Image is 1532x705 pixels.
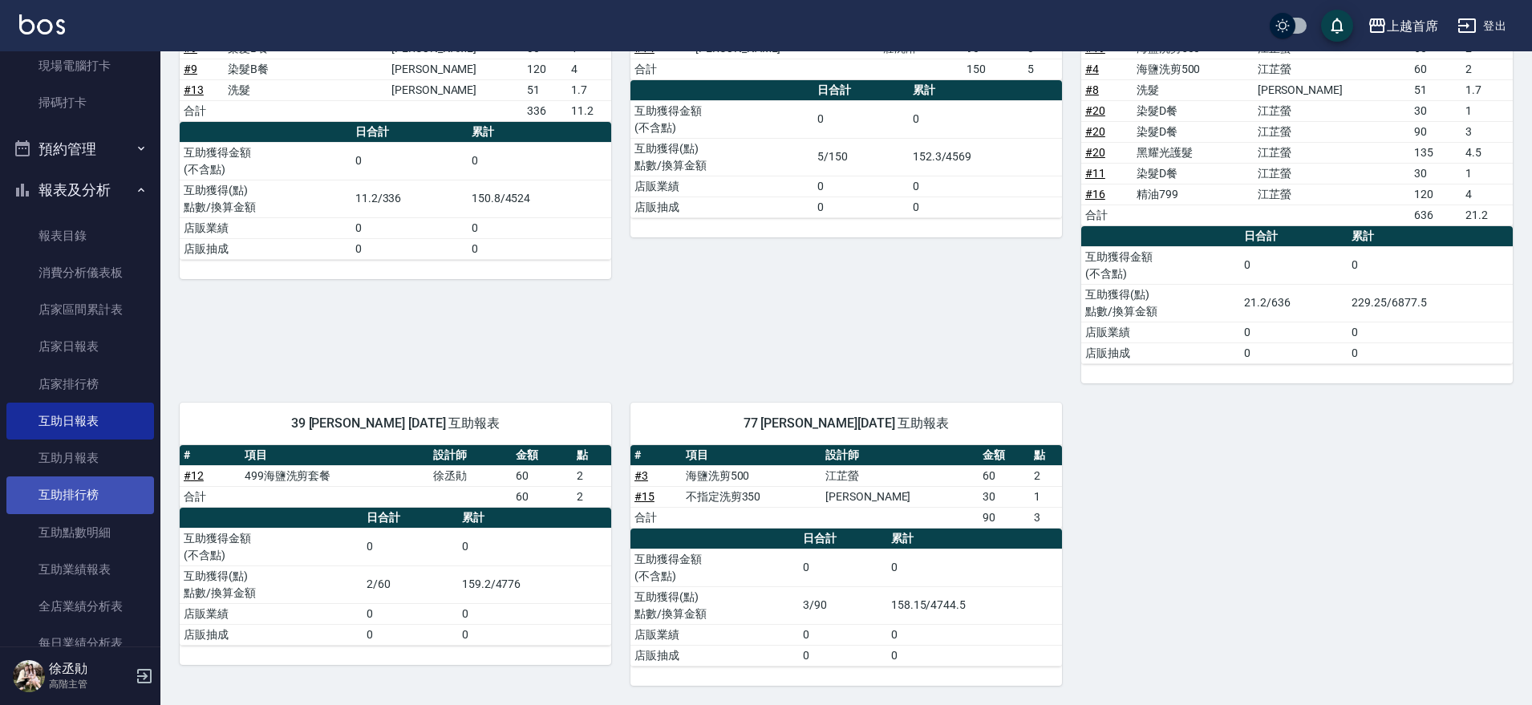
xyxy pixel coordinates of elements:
td: 120 [523,59,567,79]
td: 0 [1240,342,1348,363]
table: a dense table [630,529,1062,667]
a: 消費分析儀表板 [6,254,154,291]
td: 0 [351,142,468,180]
th: 金額 [979,445,1030,466]
img: Logo [19,14,65,34]
td: 3/90 [799,586,886,624]
th: 金額 [512,445,573,466]
td: 0 [909,197,1062,217]
td: 互助獲得金額 (不含點) [630,100,813,138]
th: 累計 [1348,226,1512,247]
td: 1 [1461,100,1513,121]
a: #4 [1085,63,1099,75]
td: 150 [963,59,1023,79]
td: 洗髮 [1133,79,1254,100]
th: 累計 [458,508,611,529]
td: 636 [1410,205,1461,225]
td: 店販抽成 [630,645,799,666]
td: 0 [1348,322,1512,342]
td: 60 [1410,59,1461,79]
a: 全店業績分析表 [6,588,154,625]
td: 洗髮 [224,79,387,100]
td: 159.2/4776 [458,565,611,603]
a: 掃碼打卡 [6,84,154,121]
td: 互助獲得(點) 點數/換算金額 [180,180,351,217]
td: 合計 [1081,205,1133,225]
td: 0 [1240,246,1348,284]
th: 累計 [887,529,1062,549]
td: 90 [979,507,1030,528]
td: [PERSON_NAME] [1254,79,1411,100]
table: a dense table [180,508,611,646]
a: 互助月報表 [6,440,154,476]
th: # [630,445,682,466]
td: 互助獲得(點) 點數/換算金額 [1081,284,1240,322]
td: 0 [799,645,886,666]
div: 上越首席 [1387,16,1438,36]
td: 1 [1030,486,1062,507]
th: 點 [573,445,611,466]
td: 0 [1348,246,1512,284]
td: 51 [1410,79,1461,100]
td: 0 [458,528,611,565]
table: a dense table [180,122,611,260]
td: 0 [1348,342,1512,363]
td: 336 [523,100,567,121]
td: 0 [363,528,458,565]
td: 互助獲得(點) 點數/換算金額 [180,565,363,603]
td: 3 [1030,507,1062,528]
span: 39 [PERSON_NAME] [DATE] 互助報表 [199,415,592,432]
a: #16 [1085,188,1105,201]
td: 90 [1410,121,1461,142]
td: 互助獲得(點) 點數/換算金額 [630,586,799,624]
a: #8 [1085,83,1099,96]
td: 0 [887,549,1062,586]
a: #13 [184,83,204,96]
th: 日合計 [351,122,468,143]
button: 登出 [1451,11,1513,41]
td: 染髮D餐 [1133,163,1254,184]
td: 江芷螢 [1254,142,1411,163]
td: 江芷螢 [821,465,979,486]
td: 0 [813,100,909,138]
a: 店家區間累計表 [6,291,154,328]
td: 2 [1461,59,1513,79]
td: 158.15/4744.5 [887,586,1062,624]
button: 報表及分析 [6,169,154,211]
td: 0 [351,238,468,259]
td: 0 [458,624,611,645]
a: #19 [1085,42,1105,55]
td: 0 [468,142,611,180]
table: a dense table [180,445,611,508]
td: 4 [1461,184,1513,205]
th: 點 [1030,445,1062,466]
a: 互助業績報表 [6,551,154,588]
td: 合計 [630,507,682,528]
td: 店販業績 [1081,322,1240,342]
td: 0 [813,176,909,197]
td: 不指定洗剪350 [682,486,821,507]
th: 設計師 [429,445,513,466]
td: [PERSON_NAME] [387,59,523,79]
td: 合計 [180,100,224,121]
th: 設計師 [821,445,979,466]
td: 2/60 [363,565,458,603]
td: 合計 [630,59,691,79]
td: 精油799 [1133,184,1254,205]
td: 499海鹽洗剪套餐 [241,465,429,486]
td: 0 [887,645,1062,666]
td: 2 [573,486,611,507]
td: 店販抽成 [1081,342,1240,363]
td: 0 [799,624,886,645]
a: 店家排行榜 [6,366,154,403]
span: 77 [PERSON_NAME][DATE] 互助報表 [650,415,1043,432]
td: 0 [468,238,611,259]
td: 229.25/6877.5 [1348,284,1512,322]
th: 日合計 [799,529,886,549]
td: 互助獲得金額 (不含點) [1081,246,1240,284]
td: 4.5 [1461,142,1513,163]
th: 項目 [682,445,821,466]
td: 江芷螢 [1254,184,1411,205]
td: 60 [979,465,1030,486]
td: [PERSON_NAME] [821,486,979,507]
